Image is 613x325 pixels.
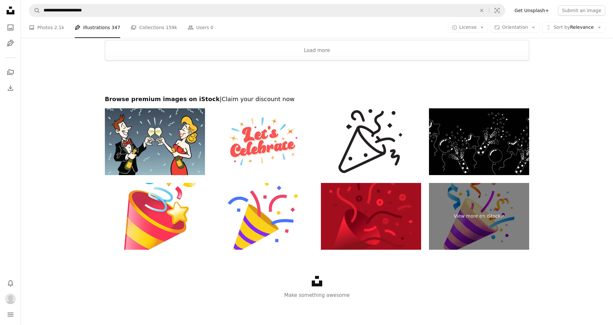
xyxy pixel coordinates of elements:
img: Celebration Party Confetti Abstract [321,183,421,250]
img: Icon emoji - Party, confetti in clubhouse social network. Happy Birthday cracker isolated vector ... [213,183,313,250]
button: Notifications [4,277,17,290]
a: Photos 2.1k [29,17,64,38]
a: Collections [4,66,17,79]
form: Find visuals sitewide [29,4,505,17]
button: Search Unsplash [29,4,40,17]
a: Photos [4,21,17,34]
span: | Claim your discount now [220,96,295,102]
img: Cute social media Party Emoji party hat and decorations icon on white background [105,183,205,250]
a: Get Unsplash+ [511,5,553,16]
button: License [448,22,488,33]
button: Visual search [489,4,505,17]
a: Illustrations [4,37,17,50]
span: License [459,25,477,30]
span: 0 [211,24,214,31]
button: Load more [105,40,529,61]
p: Make something awesome [21,291,613,299]
span: 159k [166,24,177,31]
img: Party Popper Icon - Pixel Perfect Outline [321,108,421,175]
a: View more on iStock↗ [429,183,529,250]
img: Avatar of user Ashleigh Clarke [5,294,16,304]
span: Relevance [553,24,594,31]
span: 2.1k [54,24,64,31]
button: Clear [474,4,489,17]
img: Let's Celebrate [213,108,313,175]
a: Home — Unsplash [4,4,17,18]
button: Orientation [491,22,539,33]
button: Sort byRelevance [542,22,605,33]
a: Users 0 [188,17,214,38]
h2: Browse premium images on iStock [105,95,529,103]
button: Submit an image [558,5,605,16]
img: Couple Celebrating New Years [105,108,205,175]
span: Sort by [553,25,570,30]
button: Menu [4,308,17,321]
a: Download History [4,81,17,95]
a: Collections 159k [131,17,177,38]
img: Party seamless border with confetti and balloons on black background. Black and white vector illu... [429,108,529,175]
button: Profile [4,292,17,305]
span: Orientation [502,25,528,30]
